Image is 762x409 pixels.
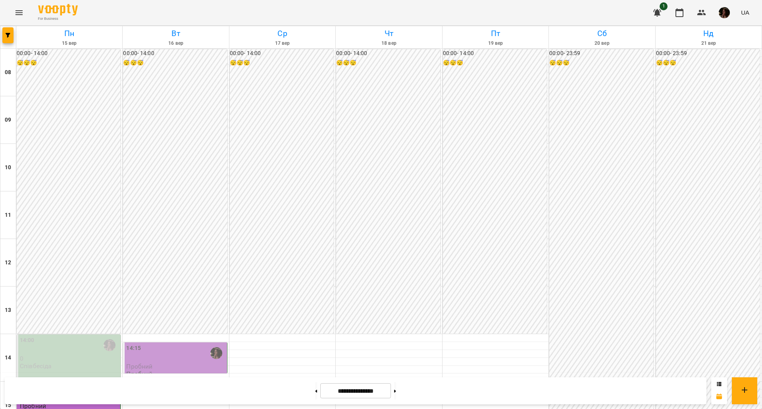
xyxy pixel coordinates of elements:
[336,49,440,58] h6: 00:00 - 14:00
[126,371,152,377] p: Пробний
[657,27,760,40] h6: Нд
[210,347,222,359] img: А Катерина Халимендик
[741,8,749,17] span: UA
[104,339,115,351] img: А Катерина Халимендик
[5,258,11,267] h6: 12
[550,27,654,40] h6: Сб
[230,49,334,58] h6: 00:00 - 14:00
[656,49,760,58] h6: 00:00 - 23:59
[17,59,121,67] h6: 😴😴😴
[20,363,52,369] p: Співбесіда
[230,59,334,67] h6: 😴😴😴
[444,27,547,40] h6: Пт
[337,40,441,47] h6: 18 вер
[20,355,119,362] p: 0
[10,3,29,22] button: Menu
[231,27,334,40] h6: Ср
[123,59,227,67] h6: 😴😴😴
[656,59,760,67] h6: 😴😴😴
[5,116,11,124] h6: 09
[657,40,760,47] h6: 21 вер
[5,163,11,172] h6: 10
[17,40,121,47] h6: 15 вер
[5,354,11,362] h6: 14
[549,59,653,67] h6: 😴😴😴
[124,27,227,40] h6: Вт
[5,68,11,77] h6: 08
[17,49,121,58] h6: 00:00 - 14:00
[5,306,11,315] h6: 13
[444,40,547,47] h6: 19 вер
[126,363,152,370] span: Пробний
[336,59,440,67] h6: 😴😴😴
[549,49,653,58] h6: 00:00 - 23:59
[738,5,752,20] button: UA
[126,344,141,353] label: 14:15
[20,336,35,345] label: 14:00
[124,40,227,47] h6: 16 вер
[38,16,78,21] span: For Business
[443,49,547,58] h6: 00:00 - 14:00
[123,49,227,58] h6: 00:00 - 14:00
[337,27,441,40] h6: Чт
[17,27,121,40] h6: Пн
[5,211,11,220] h6: 11
[550,40,654,47] h6: 20 вер
[719,7,730,18] img: 1b79b5faa506ccfdadca416541874b02.jpg
[443,59,547,67] h6: 😴😴😴
[660,2,668,10] span: 1
[38,4,78,15] img: Voopty Logo
[231,40,334,47] h6: 17 вер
